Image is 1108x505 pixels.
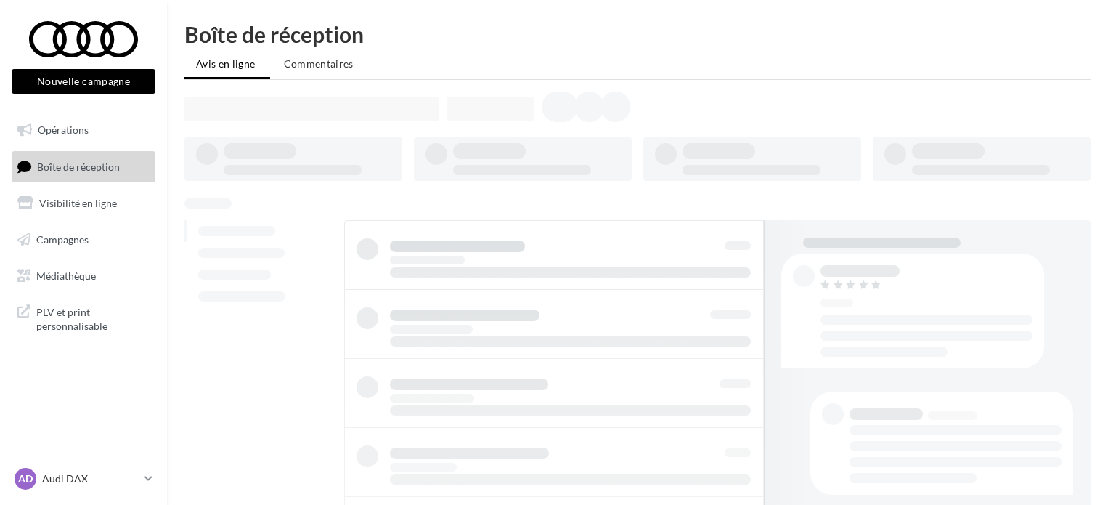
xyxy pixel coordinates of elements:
[9,188,158,219] a: Visibilité en ligne
[284,57,354,70] span: Commentaires
[9,225,158,255] a: Campagnes
[9,296,158,339] a: PLV et print personnalisable
[36,233,89,246] span: Campagnes
[9,115,158,145] a: Opérations
[42,472,139,486] p: Audi DAX
[184,23,1091,45] div: Boîte de réception
[18,472,33,486] span: AD
[36,302,150,334] span: PLV et print personnalisable
[9,261,158,291] a: Médiathèque
[12,465,155,493] a: AD Audi DAX
[37,160,120,172] span: Boîte de réception
[9,151,158,182] a: Boîte de réception
[39,197,117,209] span: Visibilité en ligne
[38,124,89,136] span: Opérations
[36,269,96,281] span: Médiathèque
[12,69,155,94] button: Nouvelle campagne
